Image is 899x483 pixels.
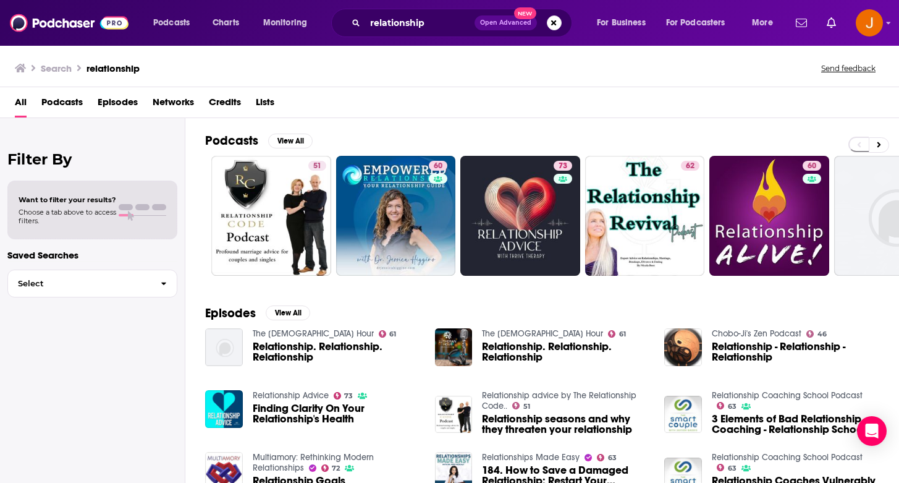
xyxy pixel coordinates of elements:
a: All [15,92,27,118]
a: Credits [209,92,241,118]
span: Relationship. Relationship. Relationship [253,341,420,362]
a: 51 [211,156,331,276]
a: 3 Elements of Bad Relationship Coaching - Relationship School Podcast EPISODE 238 [712,414,879,435]
a: 61 [379,330,397,338]
a: Charts [205,13,247,33]
span: 63 [728,404,737,409]
span: Logged in as justine87181 [856,9,883,36]
button: open menu [588,13,661,33]
a: Podcasts [41,92,83,118]
span: Finding Clarity On Your Relationship's Health [253,403,420,424]
button: open menu [255,13,323,33]
h3: Search [41,62,72,74]
button: Select [7,270,177,297]
span: Relationship - Relationship - Relationship [712,341,879,362]
div: Open Intercom Messenger [857,416,887,446]
img: Podchaser - Follow, Share and Rate Podcasts [10,11,129,35]
a: Relationship seasons and why they threaten your relationship [482,414,649,435]
h3: relationship [87,62,140,74]
a: 60 [336,156,456,276]
span: Select [8,280,151,288]
span: Want to filter your results? [19,195,116,204]
span: Relationship. Relationship. Relationship [482,341,649,362]
a: 51 [512,402,530,409]
a: 72 [321,464,340,472]
span: 72 [332,466,340,471]
span: 61 [619,331,626,337]
a: 62 [681,161,699,171]
a: 61 [608,330,626,338]
button: open menu [743,13,788,33]
span: Monitoring [263,14,307,32]
span: New [514,7,536,19]
span: 73 [559,160,567,173]
a: 63 [717,402,737,409]
a: 63 [597,454,617,461]
button: Send feedback [817,63,879,74]
span: 51 [523,404,530,409]
span: 60 [808,160,816,173]
a: Relationship Advice [253,390,329,401]
a: Relationship. Relationship. Relationship [205,328,243,366]
span: 51 [313,160,321,173]
a: Networks [153,92,194,118]
a: Relationship advice by The Relationship Code.. [482,390,636,411]
img: 3 Elements of Bad Relationship Coaching - Relationship School Podcast EPISODE 238 [664,396,702,434]
button: open menu [145,13,206,33]
span: More [752,14,773,32]
a: 51 [308,161,326,171]
h2: Episodes [205,306,256,321]
img: Relationship. Relationship. Relationship [435,328,473,366]
a: Episodes [98,92,138,118]
img: Relationship - Relationship - Relationship [664,328,702,366]
img: Relationship seasons and why they threaten your relationship [435,396,473,434]
a: 60 [709,156,829,276]
a: Relationship Coaching School Podcast [712,390,863,401]
button: Open AdvancedNew [475,15,537,30]
button: Show profile menu [856,9,883,36]
a: 63 [717,464,737,471]
a: EpisodesView All [205,306,310,321]
a: The Lutheran Hour [482,328,603,339]
span: Podcasts [153,14,190,32]
a: Finding Clarity On Your Relationship's Health [205,390,243,428]
span: 61 [389,331,396,337]
span: 46 [817,331,827,337]
span: For Business [597,14,646,32]
span: Choose a tab above to access filters. [19,208,116,225]
a: The Lutheran Hour [253,328,374,339]
span: Charts [213,14,239,32]
span: 63 [608,455,617,461]
div: Search podcasts, credits, & more... [343,9,584,37]
a: Show notifications dropdown [822,12,841,33]
a: Chobo-Ji's Zen Podcast [712,328,801,339]
span: 62 [686,160,694,173]
a: 73 [334,392,353,400]
a: Relationship Coaching School Podcast [712,452,863,463]
a: 60 [429,161,447,171]
button: open menu [658,13,743,33]
span: 73 [344,393,353,399]
a: Multiamory: Rethinking Modern Relationships [253,452,374,473]
h2: Podcasts [205,133,258,148]
span: For Podcasters [666,14,725,32]
button: View All [266,306,310,320]
input: Search podcasts, credits, & more... [365,13,475,33]
a: Lists [256,92,274,118]
a: Relationships Made Easy [482,452,580,463]
button: View All [268,134,313,148]
a: 60 [803,161,821,171]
